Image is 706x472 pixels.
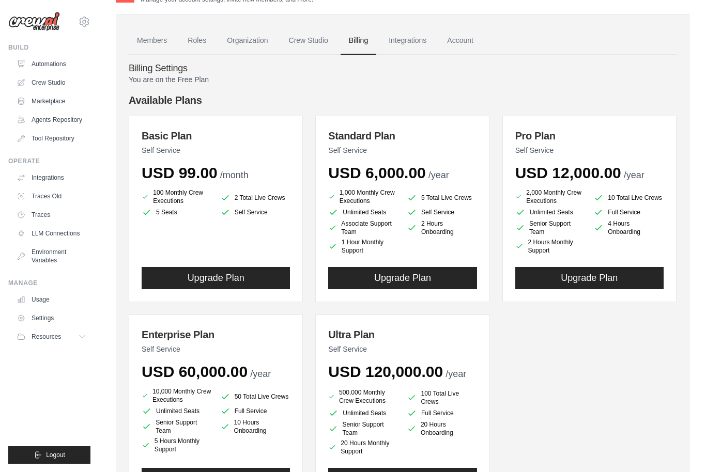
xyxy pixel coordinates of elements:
li: 500,000 Monthly Crew Executions [328,387,398,406]
button: Upgrade Plan [328,267,477,289]
p: Self Service [142,145,290,155]
a: Organization [219,27,276,55]
li: Unlimited Seats [142,406,212,416]
a: Roles [179,27,214,55]
span: /year [250,369,271,379]
span: Resources [32,333,61,341]
li: 2 Total Live Crews [220,191,290,205]
a: Billing [341,27,376,55]
li: 1 Hour Monthly Support [328,238,398,255]
span: USD 6,000.00 [328,164,425,181]
div: Build [8,43,90,52]
h3: Enterprise Plan [142,327,290,342]
button: Upgrade Plan [142,267,290,289]
span: Logout [46,451,65,459]
button: Resources [12,328,90,345]
span: USD 120,000.00 [328,363,443,380]
li: Self Service [407,207,477,217]
a: Environment Variables [12,244,90,269]
a: Members [129,27,175,55]
p: You are on the Free Plan [129,74,677,85]
a: Account [439,27,482,55]
li: Full Service [220,406,290,416]
p: Self Service [515,145,664,155]
li: 10,000 Monthly Crew Executions [142,387,212,404]
span: USD 12,000.00 [515,164,621,181]
li: Senior Support Team [515,219,586,236]
a: Tool Repository [12,130,90,147]
li: Unlimited Seats [328,408,398,418]
a: Traces Old [12,188,90,204]
li: Full Service [593,207,664,217]
button: Logout [8,446,90,464]
p: Self Service [142,344,290,354]
li: 1,000 Monthly Crew Executions [328,188,398,205]
h3: Ultra Plan [328,327,477,342]
li: 20 Hours Monthly Support [328,439,398,455]
li: Associate Support Team [328,219,398,236]
p: Self Service [328,145,477,155]
h4: Available Plans [129,93,677,107]
span: USD 99.00 [142,164,218,181]
h4: Billing Settings [129,63,677,74]
li: Unlimited Seats [328,207,398,217]
span: /month [220,170,249,180]
a: Agents Repository [12,112,90,128]
a: Integrations [12,169,90,186]
li: Unlimited Seats [515,207,586,217]
span: /year [624,170,644,180]
h3: Pro Plan [515,129,664,143]
li: Self Service [220,207,290,217]
li: 10 Total Live Crews [593,191,664,205]
li: Senior Support Team [328,420,398,437]
a: LLM Connections [12,225,90,242]
a: Crew Studio [281,27,336,55]
a: Integrations [380,27,435,55]
h3: Standard Plan [328,129,477,143]
li: 10 Hours Onboarding [220,418,290,435]
span: /year [446,369,466,379]
li: 5 Total Live Crews [407,191,477,205]
li: 50 Total Live Crews [220,389,290,404]
li: Senior Support Team [142,418,212,435]
a: Traces [12,207,90,223]
div: Manage [8,279,90,287]
a: Crew Studio [12,74,90,91]
iframe: Chat Widget [654,422,706,472]
li: 2,000 Monthly Crew Executions [515,188,586,205]
span: /year [428,170,449,180]
p: Self Service [328,344,477,354]
a: Usage [12,291,90,308]
div: Operate [8,157,90,165]
button: Upgrade Plan [515,267,664,289]
li: 4 Hours Onboarding [593,219,664,236]
li: 100 Total Live Crews [407,389,477,406]
li: 100 Monthly Crew Executions [142,188,212,205]
h3: Basic Plan [142,129,290,143]
a: Automations [12,56,90,72]
span: USD 60,000.00 [142,363,248,380]
li: 20 Hours Onboarding [407,420,477,437]
li: 2 Hours Monthly Support [515,238,586,255]
li: Full Service [407,408,477,418]
li: 2 Hours Onboarding [407,219,477,236]
li: 5 Seats [142,207,212,217]
img: Logo [8,12,60,32]
a: Settings [12,310,90,326]
li: 5 Hours Monthly Support [142,437,212,453]
a: Marketplace [12,93,90,109]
